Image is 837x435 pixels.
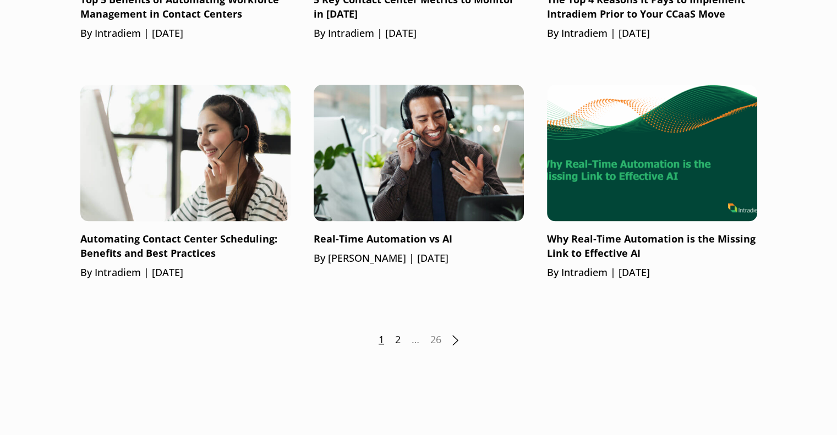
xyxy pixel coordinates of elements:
a: 2 [395,333,401,347]
a: Real-Time Automation vs AIBy [PERSON_NAME] | [DATE] [314,85,524,266]
p: By [PERSON_NAME] | [DATE] [314,251,524,266]
a: Why Real-Time Automation is the Missing Link to Effective AIWhy Real-Time Automation is the Missi... [547,85,757,280]
span: 1 [379,333,384,347]
p: By Intradiem | [DATE] [547,266,757,280]
p: By Intradiem | [DATE] [547,26,757,41]
a: 26 [430,333,441,347]
p: Automating Contact Center Scheduling: Benefits and Best Practices [80,232,291,261]
nav: Posts pagination [80,333,757,347]
img: Why Real-Time Automation is the Missing Link to Effective AI [547,85,757,221]
p: Why Real-Time Automation is the Missing Link to Effective AI [547,232,757,261]
p: Real-Time Automation vs AI [314,232,524,246]
span: … [412,333,419,347]
a: Automating Contact Center Scheduling: Benefits and Best PracticesBy Intradiem | [DATE] [80,85,291,280]
a: Next [452,335,458,345]
p: By Intradiem | [DATE] [314,26,524,41]
p: By Intradiem | [DATE] [80,266,291,280]
p: By Intradiem | [DATE] [80,26,291,41]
